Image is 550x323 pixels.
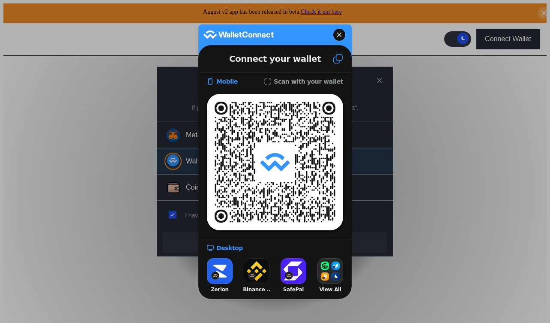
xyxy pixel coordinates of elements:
div: Dashboard [110,35,143,43]
div: Wallet Connect [186,157,232,166]
div: Permissions [197,35,234,43]
h2: Connect Wallet [251,83,300,91]
img: Coinbase Wallet [166,181,181,195]
button: Coinbase WalletCoinbase Wallet [157,175,393,201]
a: Terms of Service [246,211,290,219]
button: Metamask [157,122,393,148]
div: History [245,35,266,43]
div: Coinbase Wallet [186,183,236,192]
a: Privacy Notice [301,211,339,219]
button: Wallet Connect [157,148,393,175]
button: close modal [373,73,386,87]
div: If your wallet provider is not displayed, select "Wallet Connect". [191,104,359,112]
div: Select your preferred wallet provider. [226,96,324,104]
div: Metamask [186,131,218,140]
div: Loan Book [154,35,187,43]
button: Connecting [163,232,387,253]
span: August v2 app has been released in beta. [203,9,342,15]
a: Check it out here [301,9,342,15]
div: Discount Factors [276,35,328,43]
span: and [291,211,301,219]
div: I have read and accept . [185,211,341,219]
div: Connect Wallet [485,35,531,43]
